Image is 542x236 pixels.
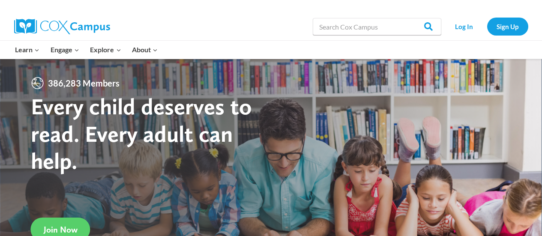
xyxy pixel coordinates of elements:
[15,44,39,55] span: Learn
[44,224,78,235] span: Join Now
[14,19,110,34] img: Cox Campus
[51,44,79,55] span: Engage
[10,41,163,59] nav: Primary Navigation
[90,44,121,55] span: Explore
[45,76,123,90] span: 386,283 Members
[132,44,158,55] span: About
[487,18,528,35] a: Sign Up
[31,93,252,174] strong: Every child deserves to read. Every adult can help.
[313,18,441,35] input: Search Cox Campus
[446,18,483,35] a: Log In
[446,18,528,35] nav: Secondary Navigation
